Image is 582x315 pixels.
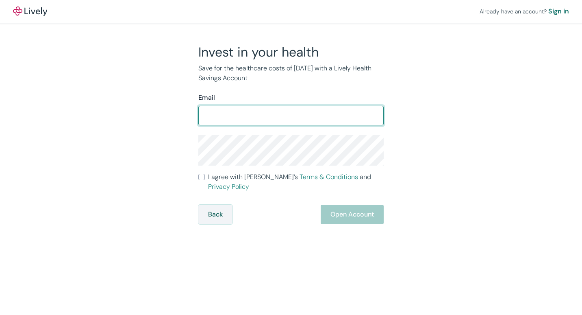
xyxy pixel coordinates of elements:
a: Terms & Conditions [300,173,358,181]
a: Sign in [548,7,569,16]
a: Privacy Policy [208,182,249,191]
span: I agree with [PERSON_NAME]’s and [208,172,384,192]
p: Save for the healthcare costs of [DATE] with a Lively Health Savings Account [198,63,384,83]
h2: Invest in your health [198,44,384,60]
label: Email [198,93,215,103]
div: Already have an account? [480,7,569,16]
img: Lively [13,7,47,16]
a: LivelyLively [13,7,47,16]
button: Back [198,205,232,224]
